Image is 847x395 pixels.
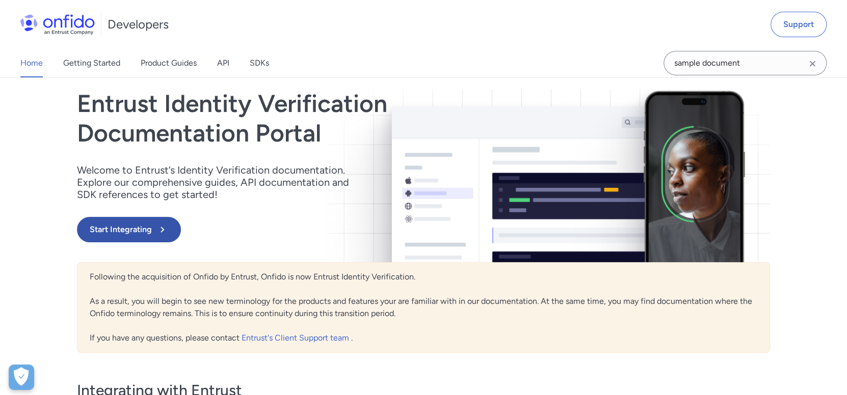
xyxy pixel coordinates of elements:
[664,51,827,75] input: Onfido search input field
[141,49,197,77] a: Product Guides
[77,164,362,201] p: Welcome to Entrust’s Identity Verification documentation. Explore our comprehensive guides, API d...
[9,364,34,390] button: Open Preferences
[242,333,351,343] a: Entrust's Client Support team
[77,217,562,242] a: Start Integrating
[20,14,95,35] img: Onfido Logo
[63,49,120,77] a: Getting Started
[806,58,818,70] svg: Clear search field button
[77,89,562,148] h1: Entrust Identity Verification Documentation Portal
[217,49,229,77] a: API
[77,217,181,242] button: Start Integrating
[250,49,269,77] a: SDKs
[108,16,169,33] h1: Developers
[771,12,827,37] a: Support
[77,262,770,353] div: Following the acquisition of Onfido by Entrust, Onfido is now Entrust Identity Verification. As a...
[9,364,34,390] div: Cookie Preferences
[20,49,43,77] a: Home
